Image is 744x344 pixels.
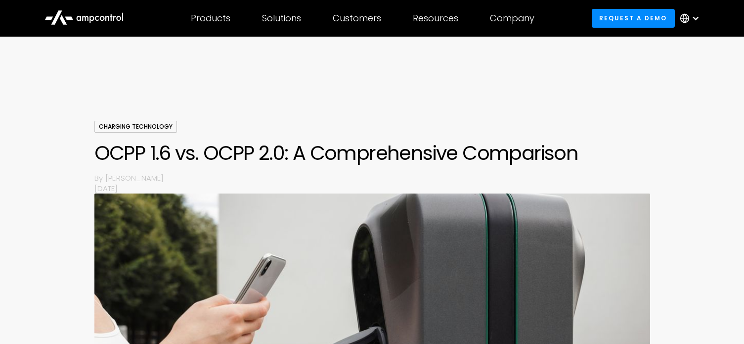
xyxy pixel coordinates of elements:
[94,173,105,183] p: By
[94,141,650,165] h1: OCPP 1.6 vs. OCPP 2.0: A Comprehensive Comparison
[262,13,301,24] div: Solutions
[413,13,458,24] div: Resources
[592,9,675,27] a: Request a demo
[191,13,230,24] div: Products
[490,13,534,24] div: Company
[333,13,381,24] div: Customers
[94,183,650,194] p: [DATE]
[105,173,650,183] p: [PERSON_NAME]
[94,121,177,133] div: Charging Technology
